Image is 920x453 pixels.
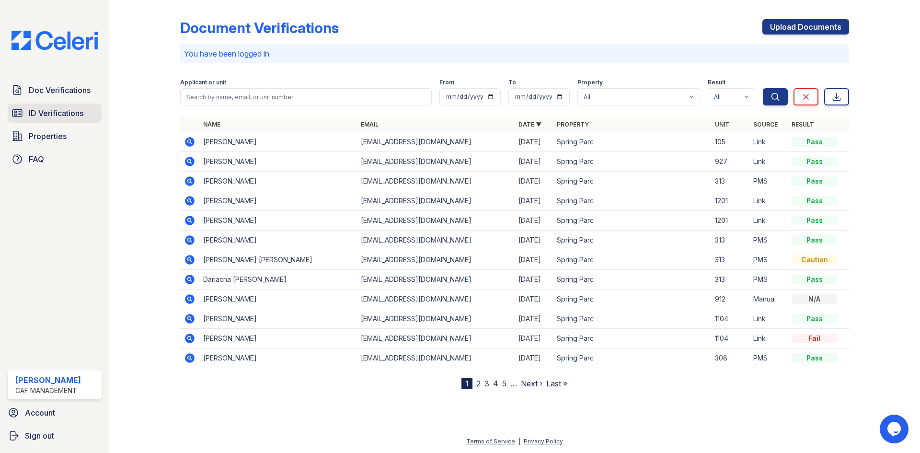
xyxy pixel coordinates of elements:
a: Doc Verifications [8,81,102,100]
a: 4 [493,379,498,388]
a: FAQ [8,150,102,169]
td: [DATE] [515,172,553,191]
a: Name [203,121,220,128]
a: 3 [484,379,489,388]
td: [DATE] [515,290,553,309]
td: [PERSON_NAME] [199,348,357,368]
a: Source [753,121,778,128]
label: Applicant or unit [180,79,226,86]
div: Pass [792,235,838,245]
a: Email [361,121,379,128]
a: Upload Documents [762,19,849,35]
span: Sign out [25,430,54,441]
td: Spring Parc [553,309,711,329]
td: [EMAIL_ADDRESS][DOMAIN_NAME] [357,231,515,250]
td: 1201 [711,211,749,231]
div: | [518,438,520,445]
input: Search by name, email, or unit number [180,88,432,105]
td: Spring Parc [553,231,711,250]
td: PMS [749,250,788,270]
td: Spring Parc [553,270,711,290]
td: 912 [711,290,749,309]
td: [DATE] [515,211,553,231]
a: 5 [502,379,506,388]
td: [PERSON_NAME] [199,132,357,152]
td: [DATE] [515,348,553,368]
td: 1104 [711,309,749,329]
label: Property [577,79,603,86]
td: 927 [711,152,749,172]
span: … [510,378,517,389]
td: [DATE] [515,329,553,348]
td: Spring Parc [553,250,711,270]
td: Spring Parc [553,132,711,152]
div: CAF Management [15,386,81,395]
td: [EMAIL_ADDRESS][DOMAIN_NAME] [357,132,515,152]
div: N/A [792,294,838,304]
td: Link [749,191,788,211]
td: [PERSON_NAME] [199,329,357,348]
a: ID Verifications [8,104,102,123]
div: Pass [792,353,838,363]
label: From [439,79,454,86]
a: 2 [476,379,481,388]
td: Spring Parc [553,191,711,211]
td: Spring Parc [553,172,711,191]
span: FAQ [29,153,44,165]
td: 308 [711,348,749,368]
label: Result [708,79,725,86]
td: [EMAIL_ADDRESS][DOMAIN_NAME] [357,250,515,270]
td: [DATE] [515,270,553,290]
label: To [508,79,516,86]
a: Property [557,121,589,128]
td: [PERSON_NAME] [199,172,357,191]
div: Document Verifications [180,19,339,36]
a: Sign out [4,426,105,445]
td: [DATE] [515,132,553,152]
td: [DATE] [515,309,553,329]
div: Pass [792,216,838,225]
a: Last » [546,379,567,388]
a: Unit [715,121,729,128]
td: Link [749,152,788,172]
td: [EMAIL_ADDRESS][DOMAIN_NAME] [357,191,515,211]
td: [DATE] [515,231,553,250]
div: Pass [792,157,838,166]
td: 313 [711,270,749,290]
a: Privacy Policy [524,438,563,445]
td: Link [749,211,788,231]
p: You have been logged in [184,48,845,59]
a: Properties [8,127,102,146]
td: [PERSON_NAME] [PERSON_NAME] [199,250,357,270]
div: [PERSON_NAME] [15,374,81,386]
td: Dariacna [PERSON_NAME] [199,270,357,290]
td: 105 [711,132,749,152]
div: 1 [461,378,472,389]
td: [EMAIL_ADDRESS][DOMAIN_NAME] [357,348,515,368]
td: PMS [749,231,788,250]
span: Properties [29,130,67,142]
td: Manual [749,290,788,309]
div: Pass [792,275,838,284]
div: Pass [792,196,838,206]
a: Next › [521,379,542,388]
div: Pass [792,137,838,147]
td: [EMAIL_ADDRESS][DOMAIN_NAME] [357,211,515,231]
a: Terms of Service [466,438,515,445]
iframe: chat widget [880,415,910,443]
a: Date ▼ [518,121,541,128]
td: [EMAIL_ADDRESS][DOMAIN_NAME] [357,270,515,290]
td: [DATE] [515,152,553,172]
td: [EMAIL_ADDRESS][DOMAIN_NAME] [357,309,515,329]
td: Spring Parc [553,290,711,309]
span: Doc Verifications [29,84,91,96]
td: [PERSON_NAME] [199,152,357,172]
td: [DATE] [515,191,553,211]
span: Account [25,407,55,418]
td: 313 [711,231,749,250]
div: Pass [792,176,838,186]
td: 313 [711,250,749,270]
td: Spring Parc [553,329,711,348]
td: Spring Parc [553,348,711,368]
